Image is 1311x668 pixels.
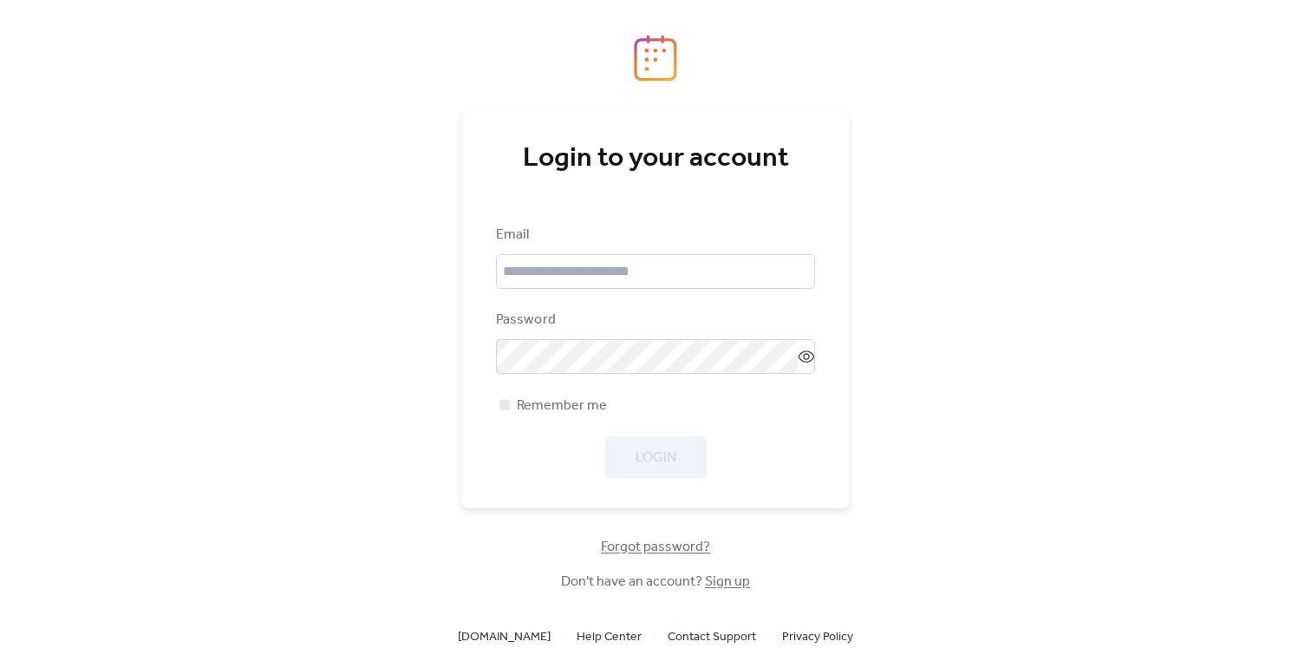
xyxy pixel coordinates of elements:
span: Privacy Policy [782,627,853,648]
a: Sign up [705,568,750,595]
a: Help Center [577,625,642,647]
div: Password [496,310,812,331]
a: [DOMAIN_NAME] [458,625,551,647]
span: Remember me [517,396,607,416]
a: Contact Support [668,625,756,647]
a: Forgot password? [601,542,710,552]
a: Privacy Policy [782,625,853,647]
span: Forgot password? [601,537,710,558]
span: Help Center [577,627,642,648]
span: Don't have an account? [561,572,750,593]
div: Login to your account [496,141,815,176]
div: Email [496,225,812,246]
span: [DOMAIN_NAME] [458,627,551,648]
img: logo [634,35,677,82]
span: Contact Support [668,627,756,648]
